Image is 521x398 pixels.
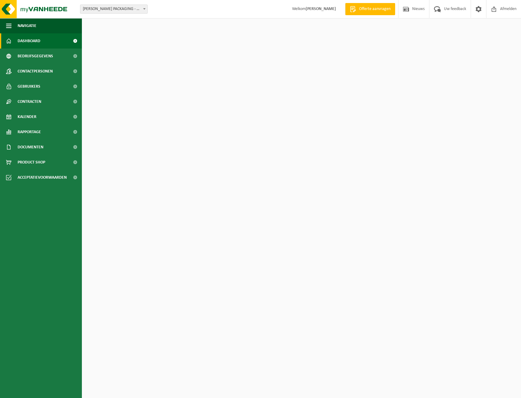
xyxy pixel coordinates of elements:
iframe: chat widget [3,385,101,398]
a: Offerte aanvragen [345,3,395,15]
span: CNUDDE PACKAGING - KRUISEM [80,5,147,13]
span: Dashboard [18,33,40,49]
span: Offerte aanvragen [358,6,392,12]
span: CNUDDE PACKAGING - KRUISEM [80,5,148,14]
span: Bedrijfsgegevens [18,49,53,64]
span: Contactpersonen [18,64,53,79]
span: Acceptatievoorwaarden [18,170,67,185]
span: Product Shop [18,155,45,170]
span: Rapportage [18,124,41,140]
span: Kalender [18,109,36,124]
span: Gebruikers [18,79,40,94]
span: Contracten [18,94,41,109]
span: Documenten [18,140,43,155]
span: Navigatie [18,18,36,33]
strong: [PERSON_NAME] [306,7,336,11]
